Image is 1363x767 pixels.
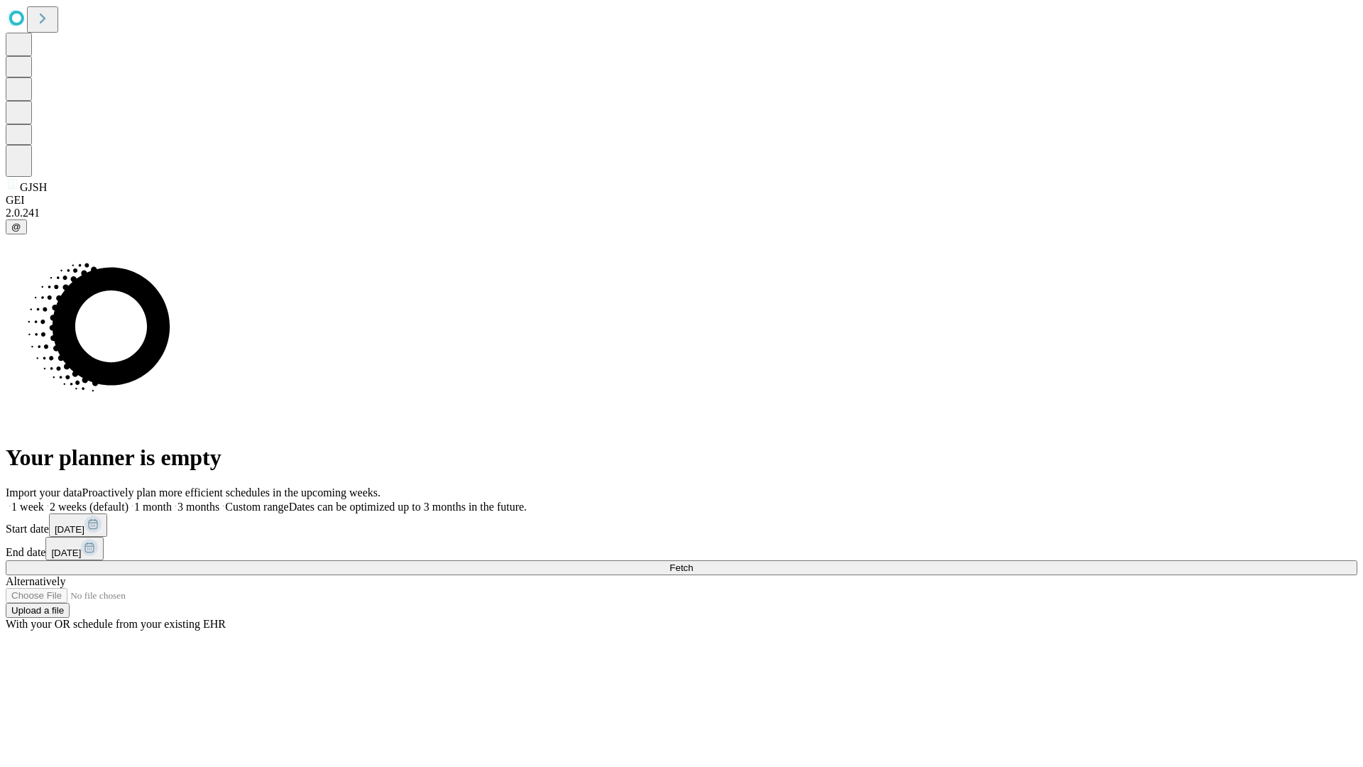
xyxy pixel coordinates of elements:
span: Dates can be optimized up to 3 months in the future. [289,501,527,513]
h1: Your planner is empty [6,445,1357,471]
span: Proactively plan more efficient schedules in the upcoming weeks. [82,486,381,499]
span: With your OR schedule from your existing EHR [6,618,226,630]
span: [DATE] [51,548,81,558]
span: GJSH [20,181,47,193]
span: 1 week [11,501,44,513]
span: Import your data [6,486,82,499]
div: GEI [6,194,1357,207]
span: @ [11,222,21,232]
button: Fetch [6,560,1357,575]
button: [DATE] [49,513,107,537]
button: [DATE] [45,537,104,560]
div: End date [6,537,1357,560]
span: [DATE] [55,524,84,535]
span: Custom range [225,501,288,513]
button: Upload a file [6,603,70,618]
span: 3 months [177,501,219,513]
span: 1 month [134,501,172,513]
span: 2 weeks (default) [50,501,128,513]
div: Start date [6,513,1357,537]
div: 2.0.241 [6,207,1357,219]
span: Fetch [669,562,693,573]
button: @ [6,219,27,234]
span: Alternatively [6,575,65,587]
